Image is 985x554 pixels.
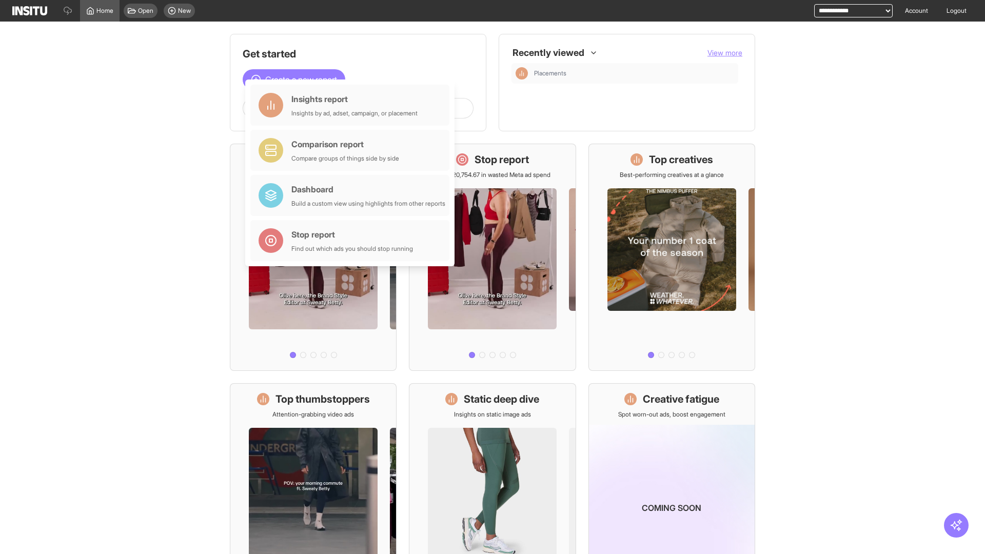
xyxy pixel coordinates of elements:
[178,7,191,15] span: New
[464,392,539,406] h1: Static deep dive
[707,48,742,57] span: View more
[265,73,337,86] span: Create a new report
[516,67,528,80] div: Insights
[475,152,529,167] h1: Stop report
[272,410,354,419] p: Attention-grabbing video ads
[96,7,113,15] span: Home
[230,144,397,371] a: What's live nowSee all active ads instantly
[291,200,445,208] div: Build a custom view using highlights from other reports
[291,93,418,105] div: Insights report
[243,47,474,61] h1: Get started
[291,183,445,195] div: Dashboard
[275,392,370,406] h1: Top thumbstoppers
[649,152,713,167] h1: Top creatives
[409,144,576,371] a: Stop reportSave £20,754.67 in wasted Meta ad spend
[707,48,742,58] button: View more
[291,228,413,241] div: Stop report
[243,69,345,90] button: Create a new report
[454,410,531,419] p: Insights on static image ads
[291,154,399,163] div: Compare groups of things side by side
[534,69,734,77] span: Placements
[12,6,47,15] img: Logo
[291,245,413,253] div: Find out which ads you should stop running
[620,171,724,179] p: Best-performing creatives at a glance
[291,109,418,117] div: Insights by ad, adset, campaign, or placement
[138,7,153,15] span: Open
[534,69,566,77] span: Placements
[588,144,755,371] a: Top creativesBest-performing creatives at a glance
[434,171,550,179] p: Save £20,754.67 in wasted Meta ad spend
[291,138,399,150] div: Comparison report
